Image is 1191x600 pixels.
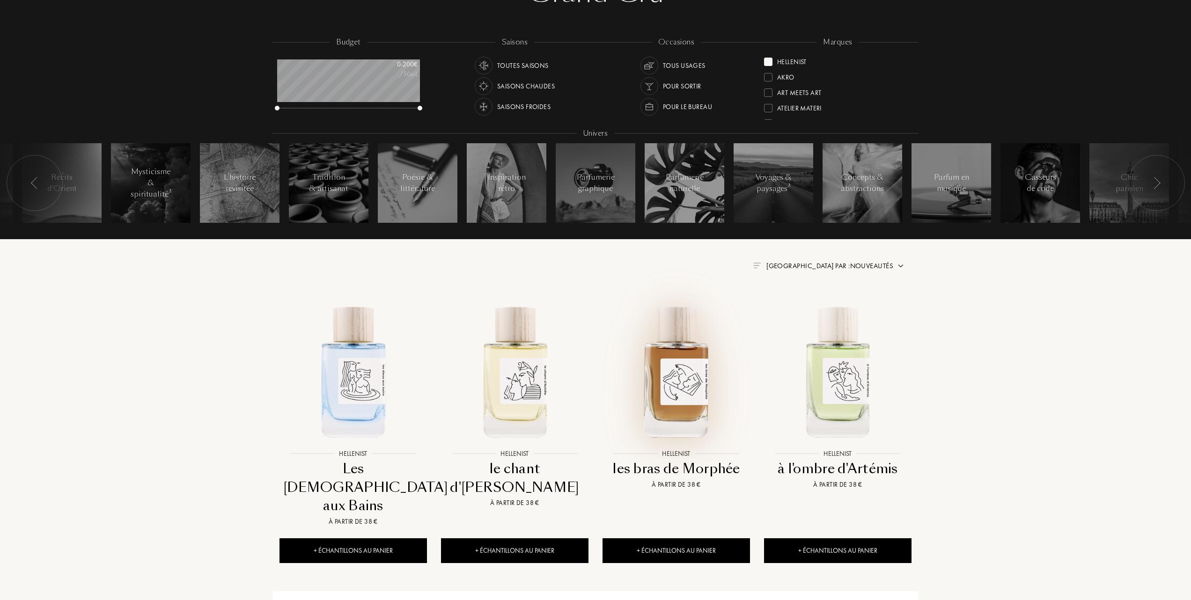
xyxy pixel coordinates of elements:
[283,517,423,527] div: À partir de 38 €
[603,538,750,563] div: + Échantillons au panier
[441,288,588,520] a: le chant d'Achille HellenistHellenistle chant d'[PERSON_NAME]À partir de 38 €
[441,538,588,563] div: + Échantillons au panier
[753,263,761,268] img: filter_by.png
[497,98,551,116] div: Saisons froides
[777,54,807,66] div: Hellenist
[31,177,38,189] img: arr_left.svg
[643,80,656,93] img: usage_occasion_party_white.svg
[279,288,427,538] a: Les Dieux aux Bains HellenistHellenistLes [DEMOGRAPHIC_DATA] aux BainsÀ partir de 38 €
[897,262,904,270] img: arrow.png
[477,59,490,72] img: usage_season_average_white.svg
[577,128,614,139] div: Univers
[754,172,794,194] div: Voyages & paysages
[764,538,912,563] div: + Échantillons au panier
[279,538,427,563] div: + Échantillons au panier
[220,172,260,194] div: L'histoire revisitée
[131,166,171,200] div: Mysticisme & spiritualité
[487,172,527,194] div: Inspiration rétro
[606,480,746,490] div: À partir de 38 €
[663,98,712,116] div: Pour le bureau
[497,77,555,95] div: Saisons chaudes
[663,77,701,95] div: Pour sortir
[283,460,423,515] div: Les [DEMOGRAPHIC_DATA] aux Bains
[603,298,749,444] img: les bras de Morphée Hellenist
[932,172,971,194] div: Parfum en musique
[777,69,794,82] div: Akro
[495,37,534,48] div: saisons
[777,116,798,128] div: Baruti
[309,172,349,194] div: Tradition & artisanat
[442,298,588,444] img: le chant d'Achille Hellenist
[768,480,908,490] div: À partir de 38 €
[1021,172,1060,194] div: Casseurs de code
[371,59,418,69] div: 0 - 200 €
[777,85,821,97] div: Art Meets Art
[497,57,549,74] div: Toutes saisons
[445,460,585,497] div: le chant d'[PERSON_NAME]
[766,261,893,271] span: [GEOGRAPHIC_DATA] par : Nouveautés
[1153,177,1161,189] img: arr_left.svg
[765,298,911,444] img: à l'ombre d'Artémis Hellenist
[477,100,490,113] img: usage_season_cold_white.svg
[788,183,791,189] span: 3
[371,69,418,79] div: /50mL
[841,172,884,194] div: Concepts & abstractions
[603,288,750,501] a: les bras de Morphée HellenistHellenistles bras de MorphéeÀ partir de 38 €
[643,100,656,113] img: usage_occasion_work_white.svg
[445,498,585,508] div: À partir de 38 €
[169,188,172,195] span: 3
[665,172,705,194] div: Parfumerie naturelle
[764,288,912,501] a: à l'ombre d'Artémis HellenistHellenistà l'ombre d'ArtémisÀ partir de 38 €
[816,37,859,48] div: marques
[398,172,438,194] div: Poésie & littérature
[663,57,706,74] div: Tous usages
[777,100,822,113] div: Atelier Materi
[643,59,656,72] img: usage_occasion_all_white.svg
[477,80,490,93] img: usage_season_hot_white.svg
[652,37,701,48] div: occasions
[280,298,426,444] img: Les Dieux aux Bains Hellenist
[576,172,616,194] div: Parfumerie graphique
[330,37,368,48] div: budget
